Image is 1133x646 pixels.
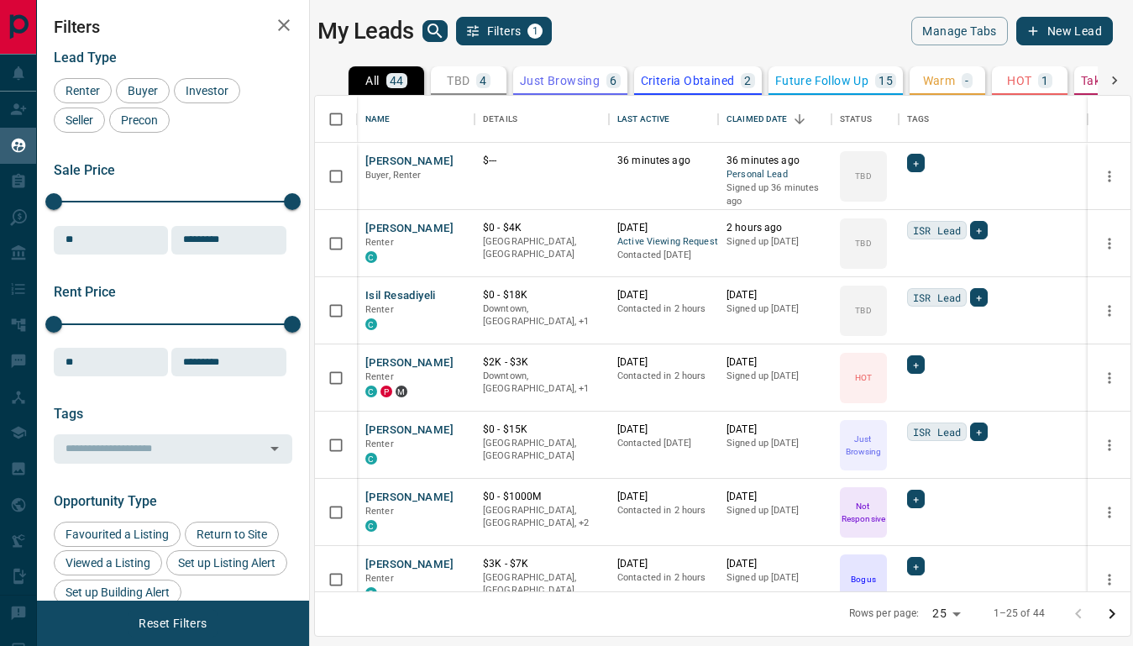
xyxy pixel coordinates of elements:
p: [GEOGRAPHIC_DATA], [GEOGRAPHIC_DATA] [483,571,601,597]
p: Contacted [DATE] [617,249,710,262]
button: [PERSON_NAME] [365,154,454,170]
p: [DATE] [726,288,823,302]
button: [PERSON_NAME] [365,423,454,439]
h2: Filters [54,17,292,37]
p: HOT [1007,75,1031,87]
p: Signed up [DATE] [726,370,823,383]
div: Tags [899,96,1088,143]
span: + [976,222,982,239]
p: $0 - $15K [483,423,601,437]
p: TBD [855,170,871,182]
button: more [1097,231,1122,256]
span: + [913,356,919,373]
div: Name [357,96,475,143]
div: + [970,288,988,307]
p: Toronto [483,370,601,396]
button: New Lead [1016,17,1113,45]
button: [PERSON_NAME] [365,557,454,573]
p: [DATE] [617,355,710,370]
div: condos.ca [365,318,377,330]
p: 2 [744,75,751,87]
p: [GEOGRAPHIC_DATA], [GEOGRAPHIC_DATA] [483,437,601,463]
button: [PERSON_NAME] [365,490,454,506]
p: TBD [447,75,469,87]
span: 1 [529,25,541,37]
button: Open [263,437,286,460]
p: Bogus [851,573,875,586]
p: Just Browsing [842,433,885,458]
span: Precon [115,113,164,127]
div: Claimed Date [718,96,831,143]
p: Signed up [DATE] [726,504,823,517]
span: Opportunity Type [54,493,157,509]
span: + [913,155,919,171]
p: Future Follow Up [775,75,868,87]
span: Renter [60,84,106,97]
p: [GEOGRAPHIC_DATA], [GEOGRAPHIC_DATA] [483,235,601,261]
p: $2K - $3K [483,355,601,370]
span: Return to Site [191,528,273,541]
p: 36 minutes ago [726,154,823,168]
button: Reset Filters [128,609,218,638]
span: Renter [365,304,394,315]
p: [DATE] [617,221,710,235]
p: [DATE] [617,288,710,302]
p: Contacted in 2 hours [617,302,710,316]
p: Warm [923,75,956,87]
p: 4 [480,75,486,87]
button: [PERSON_NAME] [365,355,454,371]
div: Status [831,96,899,143]
p: Signed up [DATE] [726,437,823,450]
div: + [970,423,988,441]
div: + [970,221,988,239]
p: TBD [855,237,871,249]
div: Details [483,96,517,143]
span: Active Viewing Request [617,235,710,249]
p: 15 [879,75,893,87]
button: [PERSON_NAME] [365,221,454,237]
button: Sort [788,108,811,131]
span: Renter [365,506,394,517]
span: + [913,491,919,507]
div: + [907,355,925,374]
div: + [907,557,925,575]
button: more [1097,298,1122,323]
p: Just Browsing [520,75,600,87]
div: Last Active [617,96,669,143]
p: [DATE] [617,490,710,504]
span: Set up Listing Alert [172,556,281,570]
div: Status [840,96,872,143]
p: Contacted in 2 hours [617,370,710,383]
div: Precon [109,108,170,133]
div: Viewed a Listing [54,550,162,575]
p: $0 - $1000M [483,490,601,504]
p: Signed up [DATE] [726,235,823,249]
p: 36 minutes ago [617,154,710,168]
span: Renter [365,573,394,584]
p: [DATE] [726,355,823,370]
button: Isil Resadiyeli [365,288,436,304]
div: Buyer [116,78,170,103]
div: Details [475,96,609,143]
span: Buyer [122,84,164,97]
span: Personal Lead [726,168,823,182]
span: Renter [365,439,394,449]
div: Set up Building Alert [54,580,181,605]
p: Criteria Obtained [641,75,735,87]
span: Rent Price [54,284,116,300]
p: Signed up 36 minutes ago [726,181,823,207]
span: Viewed a Listing [60,556,156,570]
div: Investor [174,78,240,103]
p: [DATE] [726,557,823,571]
button: more [1097,500,1122,525]
div: condos.ca [365,520,377,532]
div: Seller [54,108,105,133]
p: [DATE] [617,423,710,437]
span: Buyer, Renter [365,170,422,181]
span: ISR Lead [913,423,961,440]
button: Go to next page [1095,597,1129,631]
div: Set up Listing Alert [166,550,287,575]
span: ISR Lead [913,222,961,239]
div: Renter [54,78,112,103]
p: Contacted in 2 hours [617,571,710,585]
